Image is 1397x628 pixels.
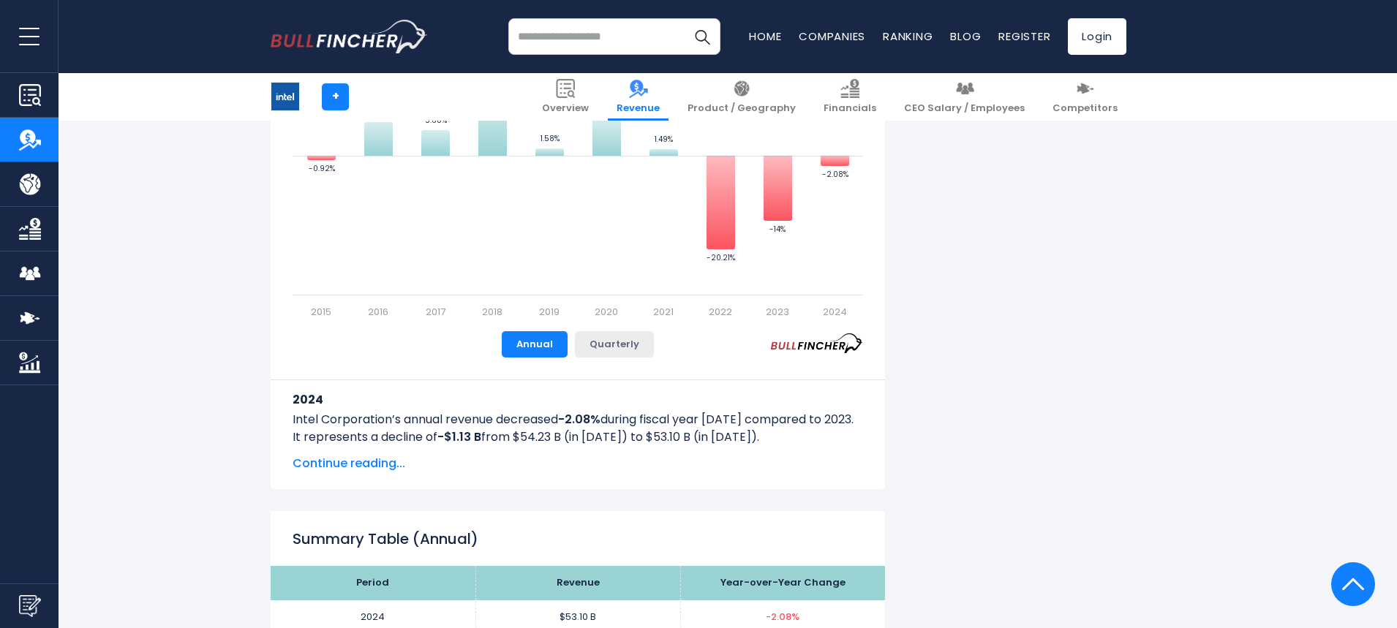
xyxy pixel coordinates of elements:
span: -2.08% [766,610,799,624]
text: 2017 [426,305,445,319]
h3: 2024 [293,390,863,409]
h2: Summary Table (Annual) [293,528,863,550]
span: Financials [824,102,876,115]
text: 2016 [368,305,388,319]
th: Revenue [475,566,680,600]
th: Period [271,566,475,600]
a: CEO Salary / Employees [895,73,1033,121]
a: Overview [533,73,598,121]
text: 2020 [595,305,618,319]
a: Home [749,29,781,44]
text: 2018 [482,305,502,319]
text: 1.49% [655,134,673,145]
b: -2.08% [558,411,600,428]
img: INTC logo [271,83,299,110]
p: Intel Corporation’s annual revenue decreased during fiscal year [DATE] compared to 2023. It repre... [293,411,863,446]
img: bullfincher logo [271,20,428,53]
text: -0.92% [309,163,335,174]
a: Register [998,29,1050,44]
a: Revenue [608,73,669,121]
a: Financials [815,73,885,121]
a: Blog [950,29,981,44]
a: Companies [799,29,865,44]
a: Login [1068,18,1126,55]
a: Ranking [883,29,933,44]
span: Competitors [1053,102,1118,115]
text: -2.08% [822,169,848,180]
span: Continue reading... [293,455,863,472]
text: 2022 [709,305,732,319]
span: Product / Geography [688,102,796,115]
button: Annual [502,331,568,357]
span: CEO Salary / Employees [904,102,1025,115]
button: Quarterly [575,331,654,357]
text: -14% [770,224,786,235]
text: 2023 [766,305,789,319]
a: Competitors [1044,73,1126,121]
text: 2015 [311,305,331,319]
b: -$1.13 B [437,428,481,445]
a: + [322,83,349,110]
span: Revenue [617,102,660,115]
a: Product / Geography [679,73,805,121]
text: 1.58% [541,133,560,144]
text: 2021 [653,305,674,319]
span: Overview [542,102,589,115]
text: 2019 [539,305,560,319]
a: Go to homepage [271,20,428,53]
th: Year-over-Year Change [680,566,885,600]
text: 2024 [823,305,847,319]
button: Search [684,18,720,55]
text: -20.21% [707,252,735,263]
